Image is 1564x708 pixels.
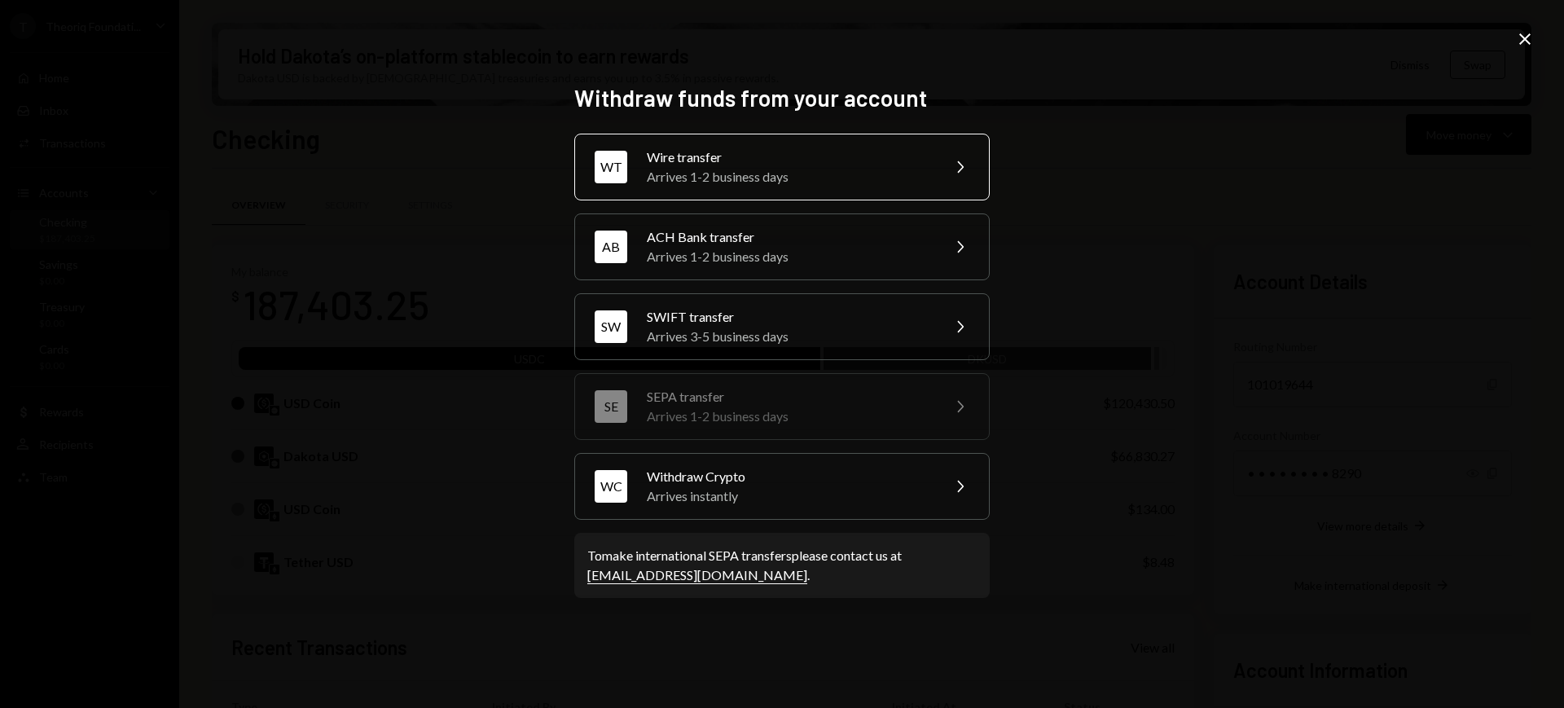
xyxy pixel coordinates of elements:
[647,407,930,426] div: Arrives 1-2 business days
[574,453,990,520] button: WCWithdraw CryptoArrives instantly
[647,247,930,266] div: Arrives 1-2 business days
[595,231,627,263] div: AB
[647,486,930,506] div: Arrives instantly
[647,387,930,407] div: SEPA transfer
[595,390,627,423] div: SE
[587,567,807,584] a: [EMAIL_ADDRESS][DOMAIN_NAME]
[647,327,930,346] div: Arrives 3-5 business days
[574,373,990,440] button: SESEPA transferArrives 1-2 business days
[595,151,627,183] div: WT
[595,310,627,343] div: SW
[587,546,977,585] div: To make international SEPA transfers please contact us at .
[574,82,990,114] h2: Withdraw funds from your account
[647,307,930,327] div: SWIFT transfer
[595,470,627,503] div: WC
[647,147,930,167] div: Wire transfer
[574,213,990,280] button: ABACH Bank transferArrives 1-2 business days
[574,134,990,200] button: WTWire transferArrives 1-2 business days
[647,167,930,187] div: Arrives 1-2 business days
[647,467,930,486] div: Withdraw Crypto
[574,293,990,360] button: SWSWIFT transferArrives 3-5 business days
[647,227,930,247] div: ACH Bank transfer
